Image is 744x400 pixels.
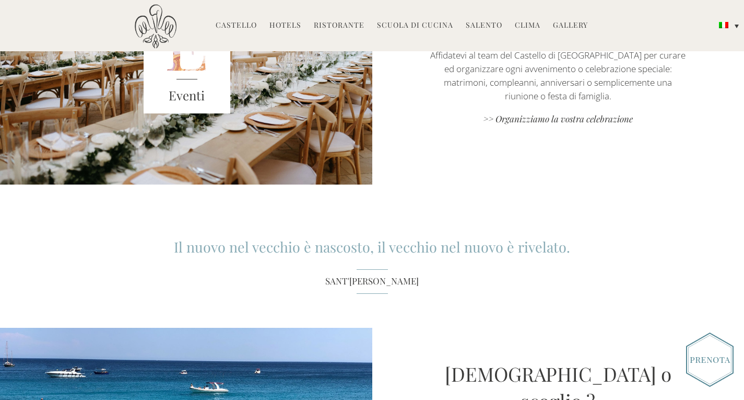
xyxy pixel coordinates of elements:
img: Castello di Ugento [135,4,176,49]
img: Italiano [719,22,728,28]
a: Salento [466,20,502,32]
a: Ristorante [314,20,364,32]
div: SANT'[PERSON_NAME] [116,269,628,294]
img: Book_Button_Italian.png [686,333,734,387]
a: Scuola di Cucina [377,20,453,32]
a: Gallery [553,20,588,32]
p: Il nuovo nel vecchio è nascosto, il vecchio nel nuovo è rivelato. [116,239,628,255]
a: Castello [216,20,257,32]
a: Clima [515,20,540,32]
a: Hotels [269,20,301,32]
